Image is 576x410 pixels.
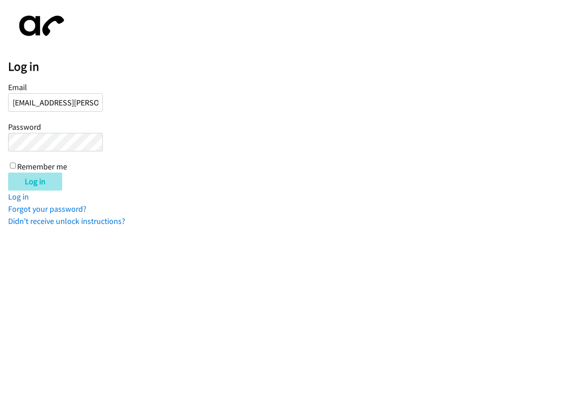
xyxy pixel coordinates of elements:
input: Log in [8,173,62,191]
img: aphone-8a226864a2ddd6a5e75d1ebefc011f4aa8f32683c2d82f3fb0802fe031f96514.svg [8,8,71,44]
h2: Log in [8,59,576,74]
a: Log in [8,191,29,202]
label: Remember me [17,161,67,172]
a: Didn't receive unlock instructions? [8,216,125,226]
label: Password [8,122,41,132]
a: Forgot your password? [8,204,87,214]
label: Email [8,82,27,92]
